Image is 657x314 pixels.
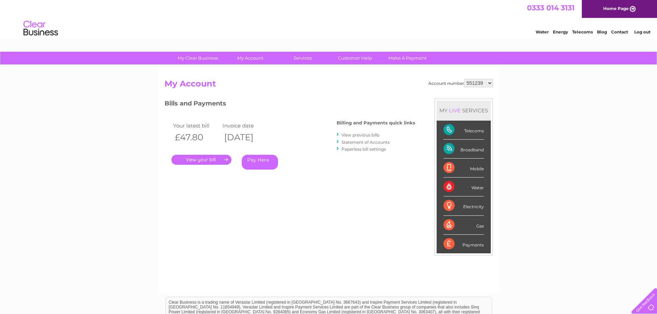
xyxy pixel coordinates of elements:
[527,3,575,12] a: 0333 014 3131
[23,18,58,39] img: logo.png
[171,130,221,144] th: £47.80
[171,155,231,165] a: .
[437,101,491,120] div: MY SERVICES
[444,159,484,178] div: Mobile
[341,132,379,138] a: View previous bills
[169,52,226,64] a: My Clear Business
[611,29,628,34] a: Contact
[379,52,436,64] a: Make A Payment
[597,29,607,34] a: Blog
[222,52,279,64] a: My Account
[444,178,484,196] div: Water
[341,140,390,145] a: Statement of Accounts
[444,235,484,253] div: Payments
[166,4,492,33] div: Clear Business is a trading name of Verastar Limited (registered in [GEOGRAPHIC_DATA] No. 3667643...
[165,99,415,111] h3: Bills and Payments
[221,130,270,144] th: [DATE]
[221,121,270,130] td: Invoice date
[444,216,484,235] div: Gas
[448,107,462,114] div: LIVE
[444,121,484,140] div: Telecoms
[572,29,593,34] a: Telecoms
[444,140,484,159] div: Broadband
[341,146,386,152] a: Paperless bill settings
[634,29,650,34] a: Log out
[242,155,278,170] a: Pay Here
[327,52,384,64] a: Customer Help
[171,121,221,130] td: Your latest bill
[274,52,331,64] a: Services
[165,79,493,92] h2: My Account
[444,196,484,215] div: Electricity
[553,29,568,34] a: Energy
[428,79,493,87] div: Account number
[337,120,415,125] h4: Billing and Payments quick links
[536,29,549,34] a: Water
